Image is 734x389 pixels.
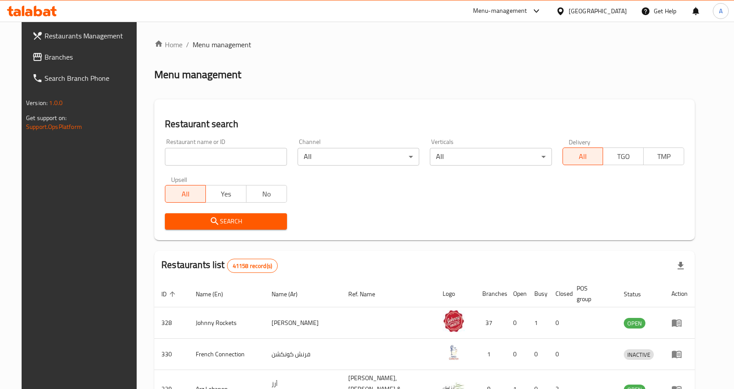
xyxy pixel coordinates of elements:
h2: Menu management [154,68,241,82]
span: INACTIVE [624,350,654,360]
span: 1.0.0 [49,97,63,109]
span: Status [624,289,652,299]
span: 41158 record(s) [227,262,277,270]
span: Ref. Name [348,289,387,299]
li: / [186,39,189,50]
td: فرنش كونكشن [265,339,341,370]
td: 0 [506,339,527,370]
th: Action [664,280,695,307]
td: 0 [548,307,570,339]
span: A [719,6,723,16]
span: POS group [577,283,606,304]
th: Branches [475,280,506,307]
div: All [298,148,419,166]
span: All [566,150,600,163]
span: Search Branch Phone [45,73,137,83]
a: Home [154,39,183,50]
span: Name (Ar) [272,289,309,299]
button: TMP [643,147,684,165]
td: [PERSON_NAME] [265,307,341,339]
label: Upsell [171,176,187,182]
td: 330 [154,339,189,370]
button: Search [165,213,287,230]
span: OPEN [624,318,645,329]
span: ID [161,289,178,299]
th: Busy [527,280,548,307]
button: TGO [603,147,644,165]
div: Menu [671,349,688,359]
input: Search for restaurant name or ID.. [165,148,287,166]
button: No [246,185,287,203]
button: All [165,185,206,203]
label: Delivery [569,139,591,145]
span: Get support on: [26,112,67,124]
h2: Restaurant search [165,117,684,131]
img: Johnny Rockets [443,310,465,332]
nav: breadcrumb [154,39,695,50]
div: Menu-management [473,6,527,16]
td: French Connection [189,339,265,370]
span: Menu management [193,39,251,50]
td: Johnny Rockets [189,307,265,339]
td: 37 [475,307,506,339]
div: All [430,148,551,166]
span: No [250,188,283,200]
div: Menu [671,317,688,328]
img: French Connection [443,341,465,363]
td: 0 [527,339,548,370]
span: All [169,188,202,200]
th: Closed [548,280,570,307]
a: Search Branch Phone [25,68,144,89]
button: Yes [205,185,246,203]
td: 0 [506,307,527,339]
td: 1 [475,339,506,370]
button: All [563,147,604,165]
div: Export file [670,255,691,276]
th: Open [506,280,527,307]
th: Logo [436,280,475,307]
a: Restaurants Management [25,25,144,46]
td: 0 [548,339,570,370]
td: 1 [527,307,548,339]
a: Branches [25,46,144,68]
span: Restaurants Management [45,30,137,41]
span: Yes [209,188,243,200]
span: Version: [26,97,48,109]
div: Total records count [227,259,278,273]
a: Support.OpsPlatform [26,121,82,132]
span: TGO [607,150,640,163]
td: 328 [154,307,189,339]
h2: Restaurants list [161,258,278,273]
span: TMP [647,150,681,163]
div: [GEOGRAPHIC_DATA] [569,6,627,16]
span: Search [172,216,279,227]
span: Name (En) [196,289,235,299]
span: Branches [45,52,137,62]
